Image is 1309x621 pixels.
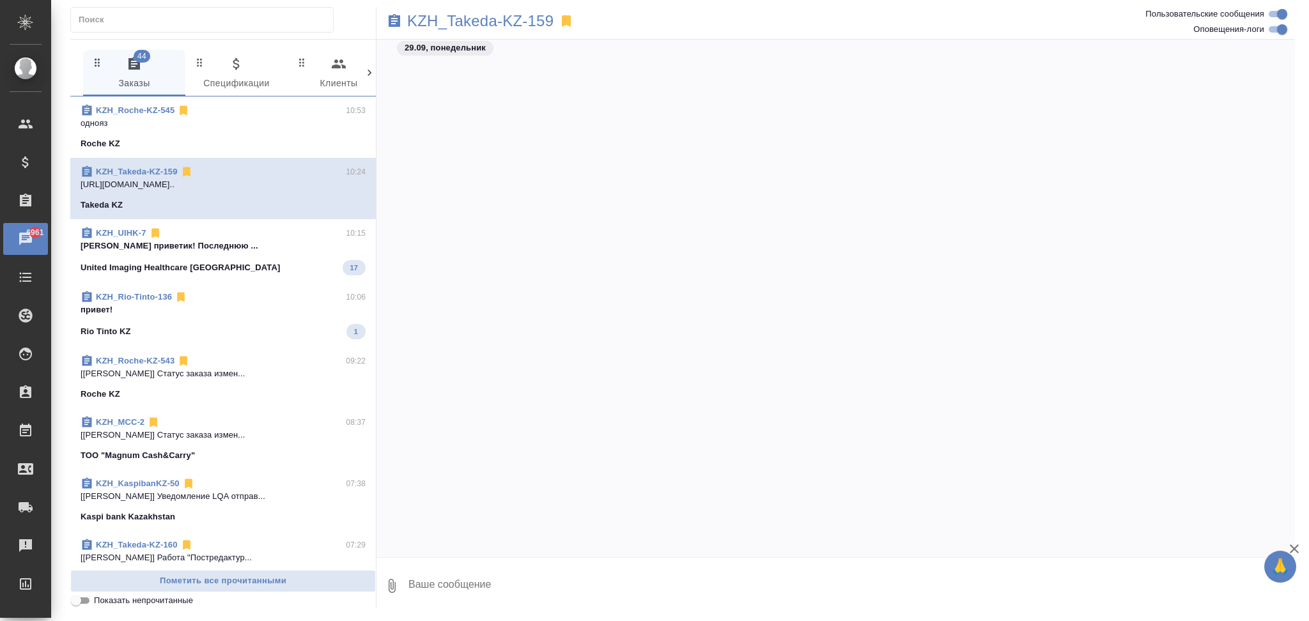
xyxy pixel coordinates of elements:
span: Пометить все прочитанными [77,574,369,588]
p: [[PERSON_NAME]] Статус заказа измен... [81,367,366,380]
a: KZH_Takeda-KZ-159 [96,167,178,176]
p: [[PERSON_NAME]] Уведомление LQA отправ... [81,490,366,503]
p: 07:38 [346,477,366,490]
p: 07:29 [346,539,366,551]
div: KZH_Takeda-KZ-16007:29[[PERSON_NAME]] Работа "Постредактур...Takeda KZ [70,531,376,592]
div: KZH_Rio-Tinto-13610:06привет!Rio Tinto KZ1 [70,283,376,347]
a: KZH_Rio-Tinto-136 [96,292,172,302]
p: [PERSON_NAME] приветик! Последнюю ... [81,240,366,252]
span: 6961 [19,226,51,239]
p: Rio Tinto KZ [81,325,131,338]
svg: Зажми и перетащи, чтобы поменять порядок вкладок [91,56,104,68]
div: KZH_UIHK-710:15[PERSON_NAME] приветик! Последнюю ...United Imaging Healthcare [GEOGRAPHIC_DATA]17 [70,219,376,283]
p: 10:15 [346,227,366,240]
input: Поиск [79,11,333,29]
div: KZH_Takeda-KZ-15910:24[URL][DOMAIN_NAME]..Takeda KZ [70,158,376,219]
a: KZH_Roche-KZ-545 [96,105,174,115]
p: 10:24 [346,165,366,178]
span: 44 [134,50,150,63]
button: 🙏 [1264,551,1296,583]
span: Клиенты [295,56,382,91]
svg: Отписаться [177,355,190,367]
p: 08:37 [346,416,366,429]
p: [URL][DOMAIN_NAME].. [81,178,366,191]
span: 🙏 [1269,553,1291,580]
span: Заказы [91,56,178,91]
p: Takeda KZ [81,199,123,211]
a: KZH_UIHK-7 [96,228,146,238]
p: привет! [81,303,366,316]
a: 6961 [3,223,48,255]
div: KZH_KaspibanKZ-5007:38[[PERSON_NAME]] Уведомление LQA отправ...Kaspi bank Kazakhstan [70,470,376,531]
div: KZH_Roche-KZ-54309:22[[PERSON_NAME]] Статус заказа измен...Roche KZ [70,347,376,408]
div: KZH_Roche-KZ-54510:53одноязRoche KZ [70,96,376,158]
p: Kaspi bank Kazakhstan [81,510,175,523]
div: KZH_MCC-208:37[[PERSON_NAME]] Статус заказа измен...ТОО "Magnum Cash&Carry" [70,408,376,470]
p: [[PERSON_NAME]] Работа "Постредактур... [81,551,366,564]
p: Roche KZ [81,137,120,150]
button: Пометить все прочитанными [70,570,376,592]
span: Пользовательские сообщения [1145,8,1264,20]
svg: Отписаться [177,104,190,117]
svg: Отписаться [182,477,195,490]
p: 09:22 [346,355,366,367]
svg: Зажми и перетащи, чтобы поменять порядок вкладок [296,56,308,68]
svg: Отписаться [174,291,187,303]
a: KZH_Takeda-KZ-160 [96,540,178,549]
svg: Зажми и перетащи, чтобы поменять порядок вкладок [194,56,206,68]
p: [[PERSON_NAME]] Статус заказа измен... [81,429,366,441]
p: ТОО "Magnum Cash&Carry" [81,449,195,462]
a: KZH_Takeda-KZ-159 [407,15,554,27]
span: 1 [346,325,366,338]
svg: Отписаться [180,165,193,178]
span: Показать непрочитанные [94,594,193,607]
span: Спецификации [193,56,280,91]
p: однояз [81,117,366,130]
a: KZH_KaspibanKZ-50 [96,479,180,488]
a: KZH_MCC-2 [96,417,144,427]
p: 10:53 [346,104,366,117]
span: 17 [343,261,366,274]
span: Оповещения-логи [1193,23,1264,36]
p: 10:06 [346,291,366,303]
svg: Отписаться [180,539,193,551]
a: KZH_Roche-KZ-543 [96,356,174,365]
p: United Imaging Healthcare [GEOGRAPHIC_DATA] [81,261,280,274]
svg: Отписаться [147,416,160,429]
p: 29.09, понедельник [405,42,486,54]
svg: Отписаться [149,227,162,240]
p: Roche KZ [81,388,120,401]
